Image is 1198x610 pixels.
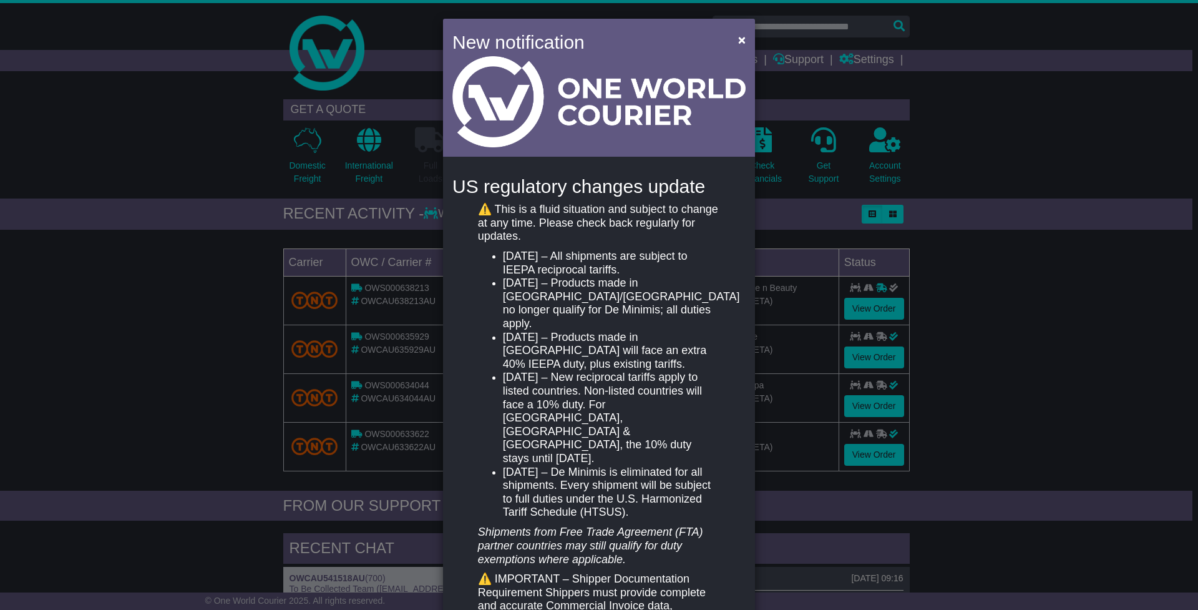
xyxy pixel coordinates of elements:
[503,331,720,371] li: [DATE] – Products made in [GEOGRAPHIC_DATA] will face an extra 40% IEEPA duty, plus existing tari...
[503,250,720,277] li: [DATE] – All shipments are subject to IEEPA reciprocal tariffs.
[503,277,720,330] li: [DATE] – Products made in [GEOGRAPHIC_DATA]/[GEOGRAPHIC_DATA] no longer qualify for De Minimis; a...
[452,56,746,147] img: Light
[732,27,752,52] button: Close
[738,32,746,47] span: ×
[452,176,746,197] h4: US regulatory changes update
[503,371,720,465] li: [DATE] – New reciprocal tariffs apply to listed countries. Non-listed countries will face a 10% d...
[452,28,720,56] h4: New notification
[478,203,720,244] p: ⚠️ This is a fluid situation and subject to change at any time. Please check back regularly for u...
[503,466,720,519] li: [DATE] – De Minimis is eliminated for all shipments. Every shipment will be subject to full dutie...
[478,526,703,565] em: Shipments from Free Trade Agreement (FTA) partner countries may still qualify for duty exemptions...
